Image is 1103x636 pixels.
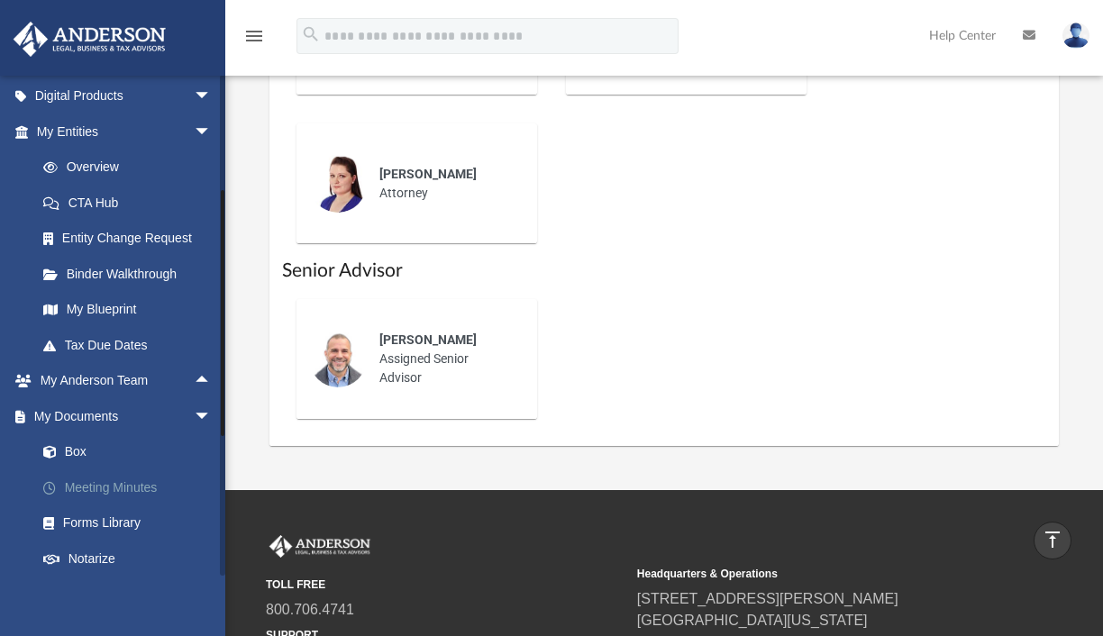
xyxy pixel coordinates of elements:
[194,114,230,150] span: arrow_drop_down
[309,330,367,387] img: thumbnail
[309,155,367,213] img: thumbnail
[637,566,996,582] small: Headquarters & Operations
[25,221,239,257] a: Entity Change Request
[25,505,230,541] a: Forms Library
[8,22,171,57] img: Anderson Advisors Platinum Portal
[25,434,230,470] a: Box
[25,256,239,292] a: Binder Walkthrough
[1034,522,1071,559] a: vertical_align_top
[25,469,239,505] a: Meeting Minutes
[25,327,239,363] a: Tax Due Dates
[282,258,1047,284] h1: Senior Advisor
[379,332,477,347] span: [PERSON_NAME]
[1042,529,1063,550] i: vertical_align_top
[25,292,230,328] a: My Blueprint
[194,78,230,115] span: arrow_drop_down
[243,25,265,47] i: menu
[266,602,354,617] a: 800.706.4741
[194,398,230,435] span: arrow_drop_down
[25,541,239,577] a: Notarize
[367,318,524,400] div: Assigned Senior Advisor
[13,363,230,399] a: My Anderson Teamarrow_drop_up
[13,78,239,114] a: Digital Productsarrow_drop_down
[243,34,265,47] a: menu
[266,535,374,559] img: Anderson Advisors Platinum Portal
[637,591,898,606] a: [STREET_ADDRESS][PERSON_NAME]
[13,114,239,150] a: My Entitiesarrow_drop_down
[379,167,477,181] span: [PERSON_NAME]
[25,150,239,186] a: Overview
[637,613,868,628] a: [GEOGRAPHIC_DATA][US_STATE]
[194,363,230,400] span: arrow_drop_up
[301,24,321,44] i: search
[25,185,239,221] a: CTA Hub
[266,577,624,593] small: TOLL FREE
[13,398,239,434] a: My Documentsarrow_drop_down
[367,152,524,215] div: Attorney
[1062,23,1089,49] img: User Pic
